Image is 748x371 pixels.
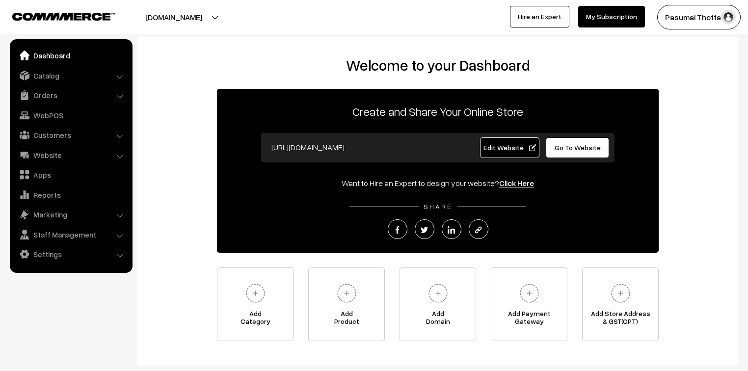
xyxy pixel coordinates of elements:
span: Add Category [217,310,293,329]
a: Edit Website [480,137,540,158]
img: user [721,10,736,25]
a: Marketing [12,206,129,223]
a: Staff Management [12,226,129,243]
a: Reports [12,186,129,204]
img: plus.svg [242,280,269,307]
button: Pasumai Thotta… [657,5,741,29]
button: [DOMAIN_NAME] [111,5,237,29]
a: My Subscription [578,6,645,27]
span: Go To Website [555,143,601,152]
a: AddDomain [400,267,476,341]
a: AddCategory [217,267,294,341]
a: Hire an Expert [510,6,569,27]
span: Add Payment Gateway [491,310,567,329]
div: Want to Hire an Expert to design your website? [217,177,659,189]
a: AddProduct [308,267,385,341]
img: plus.svg [333,280,360,307]
a: Catalog [12,67,129,84]
a: Add PaymentGateway [491,267,567,341]
img: plus.svg [607,280,634,307]
a: Settings [12,245,129,263]
a: WebPOS [12,106,129,124]
a: COMMMERCE [12,10,98,22]
span: Add Store Address & GST(OPT) [583,310,658,329]
img: COMMMERCE [12,13,115,20]
img: plus.svg [516,280,543,307]
img: plus.svg [425,280,452,307]
span: SHARE [419,202,457,211]
span: Add Domain [400,310,476,329]
p: Create and Share Your Online Store [217,103,659,120]
span: Edit Website [483,143,536,152]
a: Orders [12,86,129,104]
a: Apps [12,166,129,184]
a: Go To Website [546,137,609,158]
a: Dashboard [12,47,129,64]
a: Click Here [499,178,534,188]
a: Add Store Address& GST(OPT) [582,267,659,341]
h2: Welcome to your Dashboard [147,56,728,74]
a: Website [12,146,129,164]
span: Add Product [309,310,384,329]
a: Customers [12,126,129,144]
